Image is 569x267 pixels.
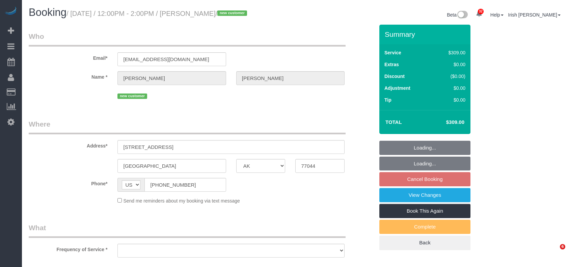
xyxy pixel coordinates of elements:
[434,85,465,91] div: $0.00
[384,61,399,68] label: Extras
[385,30,467,38] h3: Summary
[434,97,465,103] div: $0.00
[384,49,401,56] label: Service
[434,49,465,56] div: $309.00
[24,71,112,80] label: Name *
[117,159,226,173] input: City*
[379,204,470,218] a: Book This Again
[29,6,66,18] span: Booking
[29,31,346,47] legend: Who
[117,52,226,66] input: Email*
[385,119,402,125] strong: Total
[24,244,112,253] label: Frequency of Service *
[217,10,247,16] span: new customer
[236,71,345,85] input: Last Name*
[546,244,562,260] iframe: Intercom live chat
[478,9,484,14] span: 32
[379,236,470,250] a: Back
[24,178,112,187] label: Phone*
[117,71,226,85] input: First Name*
[434,61,465,68] div: $0.00
[29,119,346,134] legend: Where
[295,159,345,173] input: Zip Code*
[508,12,561,18] a: Irish [PERSON_NAME]
[24,52,112,61] label: Email*
[24,140,112,149] label: Address*
[384,85,410,91] label: Adjustment
[123,198,240,204] span: Send me reminders about my booking via text message
[384,73,405,80] label: Discount
[472,7,486,22] a: 32
[117,94,147,99] span: new customer
[144,178,226,192] input: Phone*
[4,7,18,16] img: Automaid Logo
[490,12,504,18] a: Help
[447,12,468,18] a: Beta
[384,97,391,103] label: Tip
[457,11,468,20] img: New interface
[29,223,346,238] legend: What
[66,10,249,17] small: / [DATE] / 12:00PM - 2:00PM / [PERSON_NAME]
[216,10,249,17] span: /
[434,73,465,80] div: ($0.00)
[560,244,565,249] span: 6
[426,119,464,125] h4: $309.00
[379,188,470,202] a: View Changes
